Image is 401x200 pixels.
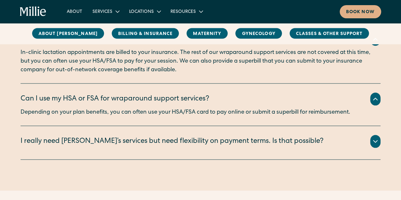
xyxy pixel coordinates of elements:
[340,5,381,18] a: Book now
[21,94,209,104] div: Can I use my HSA or FSA for wraparound support services?
[21,108,380,117] p: Depending on your plan benefits, you can often use your HSA/FSA card to pay online or submit a su...
[112,28,179,39] a: Billing & Insurance
[21,48,380,74] p: In-clinic lactation appointments are billed to your insurance. The rest of our wraparound support...
[187,28,228,39] a: MAternity
[87,6,124,17] div: Services
[92,9,112,15] div: Services
[165,6,207,17] div: Resources
[124,6,165,17] div: Locations
[62,6,87,17] a: About
[346,9,375,16] div: Book now
[170,9,196,15] div: Resources
[129,9,154,15] div: Locations
[21,136,324,147] div: I really need [PERSON_NAME]’s services but need flexibility on payment terms. Is that possible?
[32,28,104,39] a: About [PERSON_NAME]
[20,6,46,17] a: home
[290,28,369,39] a: Classes & Other Support
[235,28,282,39] a: Gynecology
